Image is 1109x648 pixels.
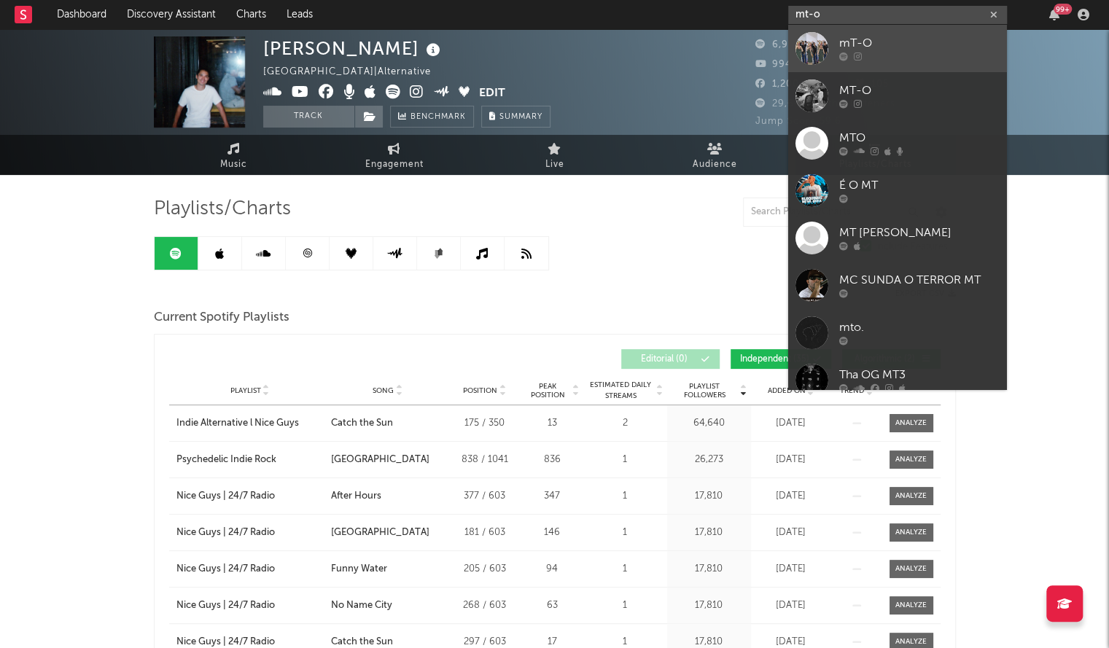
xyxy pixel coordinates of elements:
div: 17,810 [671,562,747,577]
a: MTO [788,120,1007,167]
div: 26,273 [671,453,747,467]
span: 1,200 [755,79,799,89]
div: 99 + [1054,4,1072,15]
div: [GEOGRAPHIC_DATA] | Alternative [263,63,448,81]
div: 1 [587,526,664,540]
div: 17,810 [671,598,747,613]
div: MTO [839,130,1000,147]
div: Nice Guys | 24/7 Radio [176,598,275,613]
a: MT-O [788,72,1007,120]
div: 1 [587,489,664,504]
input: Search Playlists/Charts [743,198,925,227]
div: 17,810 [671,526,747,540]
span: 994 [755,60,792,69]
span: Peak Position [525,382,571,399]
a: Music [154,135,314,175]
span: Benchmark [410,109,466,126]
button: Edit [479,85,505,103]
a: MT [PERSON_NAME] [788,214,1007,262]
div: MC SUNDA O TERROR MT [839,272,1000,289]
div: 205 / 603 [452,562,518,577]
div: [GEOGRAPHIC_DATA] [331,526,429,540]
div: Tha OG MT3 [839,367,1000,384]
a: Engagement [314,135,475,175]
a: Psychedelic Indie Rock [176,453,324,467]
button: Track [263,106,354,128]
span: Added On [768,386,806,395]
div: 17,810 [671,489,747,504]
a: Nice Guys | 24/7 Radio [176,489,324,504]
span: Editorial ( 0 ) [631,355,698,364]
span: Trend [840,386,864,395]
span: Audience [693,156,737,173]
a: Audience [635,135,795,175]
a: Indie Alternative l Nice Guys [176,416,324,431]
div: After Hours [331,489,381,504]
button: Editorial(0) [621,349,720,369]
button: 99+ [1049,9,1059,20]
div: 181 / 603 [452,526,518,540]
span: 29,642 Monthly Listeners [755,99,895,109]
a: MC SUNDA O TERROR MT [788,262,1007,309]
div: 377 / 603 [452,489,518,504]
a: Benchmark [390,106,474,128]
div: [PERSON_NAME] [263,36,444,60]
button: Independent(35) [731,349,831,369]
span: Estimated Daily Streams [587,380,655,402]
a: Nice Guys | 24/7 Radio [176,562,324,577]
div: [DATE] [755,598,828,613]
a: Live [475,135,635,175]
div: 836 [525,453,580,467]
input: Search for artists [788,6,1007,24]
span: Jump Score: 59.6 [755,117,841,126]
div: No Name City [331,598,392,613]
div: 1 [587,562,664,577]
div: 1 [587,453,664,467]
div: MT-O [839,82,1000,100]
span: Current Spotify Playlists [154,309,289,327]
div: 175 / 350 [452,416,518,431]
div: Nice Guys | 24/7 Radio [176,526,275,540]
span: Playlist [230,386,261,395]
div: Indie Alternative l Nice Guys [176,416,299,431]
span: Independent ( 35 ) [740,355,809,364]
a: mT-O [788,25,1007,72]
div: [DATE] [755,562,828,577]
div: 268 / 603 [452,598,518,613]
div: 146 [525,526,580,540]
span: Playlist Followers [671,382,739,399]
div: [GEOGRAPHIC_DATA] [331,453,429,467]
div: Nice Guys | 24/7 Radio [176,489,275,504]
a: Nice Guys | 24/7 Radio [176,526,324,540]
div: Funny Water [331,562,387,577]
div: 63 [525,598,580,613]
div: mto. [839,319,1000,337]
button: Summary [481,106,550,128]
div: É O MT [839,177,1000,195]
a: Tha OG MT3 [788,356,1007,404]
div: 13 [525,416,580,431]
div: Nice Guys | 24/7 Radio [176,562,275,577]
div: [DATE] [755,453,828,467]
div: 64,640 [671,416,747,431]
div: Catch the Sun [331,416,393,431]
div: [DATE] [755,489,828,504]
div: mT-O [839,35,1000,52]
div: [DATE] [755,526,828,540]
span: Playlists/Charts [154,200,291,218]
span: Position [463,386,497,395]
span: Summary [499,113,542,121]
div: 838 / 1041 [452,453,518,467]
div: 1 [587,598,664,613]
div: MT [PERSON_NAME] [839,225,1000,242]
div: 94 [525,562,580,577]
div: [DATE] [755,416,828,431]
span: Engagement [365,156,424,173]
a: Nice Guys | 24/7 Radio [176,598,324,613]
a: É O MT [788,167,1007,214]
span: Live [545,156,564,173]
span: 6,925 [755,40,800,50]
span: Music [220,156,247,173]
div: 347 [525,489,580,504]
span: Song [373,386,394,395]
